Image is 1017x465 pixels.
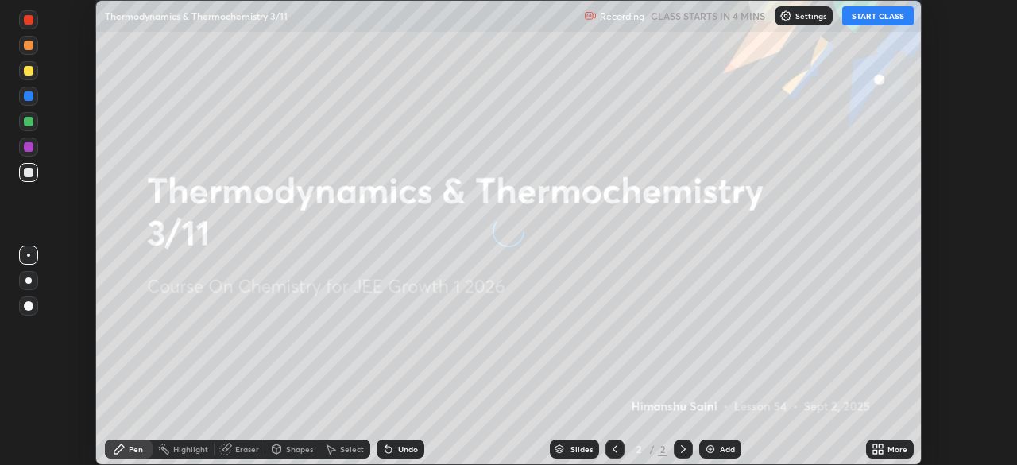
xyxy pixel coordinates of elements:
div: Eraser [235,445,259,453]
img: recording.375f2c34.svg [584,10,597,22]
p: Settings [795,12,826,20]
img: class-settings-icons [779,10,792,22]
div: Add [720,445,735,453]
img: add-slide-button [704,443,717,455]
div: Select [340,445,364,453]
div: Undo [398,445,418,453]
div: Slides [570,445,593,453]
div: / [650,444,655,454]
div: Pen [129,445,143,453]
button: START CLASS [842,6,914,25]
div: Shapes [286,445,313,453]
p: Recording [600,10,644,22]
h5: CLASS STARTS IN 4 MINS [651,9,765,23]
p: Thermodynamics & Thermochemistry 3/11 [105,10,288,22]
div: 2 [658,442,667,456]
div: Highlight [173,445,208,453]
div: More [887,445,907,453]
div: 2 [631,444,647,454]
